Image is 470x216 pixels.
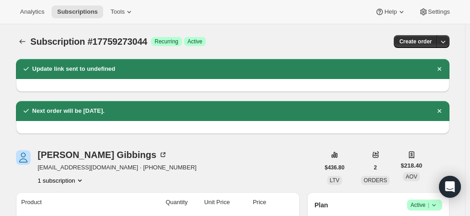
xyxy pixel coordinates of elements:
button: Analytics [15,5,50,18]
button: Subscriptions [16,35,29,48]
span: Active [188,38,203,45]
span: $218.40 [401,161,422,170]
th: Product [16,192,138,212]
button: $436.80 [319,161,350,174]
span: Settings [428,8,450,16]
button: Tools [105,5,139,18]
span: Tools [110,8,125,16]
th: Price [233,192,269,212]
span: | [428,201,429,209]
button: Settings [413,5,455,18]
span: LTV [330,177,339,184]
h2: Plan [314,200,328,210]
button: Dismiss notification [433,63,446,75]
span: $436.80 [325,164,345,171]
button: Create order [394,35,437,48]
th: Unit Price [190,192,232,212]
span: [EMAIL_ADDRESS][DOMAIN_NAME] · [PHONE_NUMBER] [38,163,197,172]
span: Sue Gibbings [16,150,31,165]
span: Active [411,200,439,210]
button: Product actions [38,176,84,185]
span: Subscriptions [57,8,98,16]
span: Analytics [20,8,44,16]
div: Open Intercom Messenger [439,176,461,198]
button: 2 [368,161,382,174]
button: Help [370,5,411,18]
span: Recurring [155,38,178,45]
button: Dismiss notification [433,105,446,117]
span: Subscription #17759273044 [31,37,147,47]
button: Subscriptions [52,5,103,18]
div: [PERSON_NAME] Gibbings [38,150,167,159]
span: AOV [406,174,417,180]
h2: Next order will be [DATE]. [32,106,105,116]
span: ORDERS [364,177,387,184]
span: Help [384,8,397,16]
h2: Update link sent to undefined [32,64,115,74]
span: Create order [399,38,432,45]
span: 2 [374,164,377,171]
th: Quantity [138,192,190,212]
